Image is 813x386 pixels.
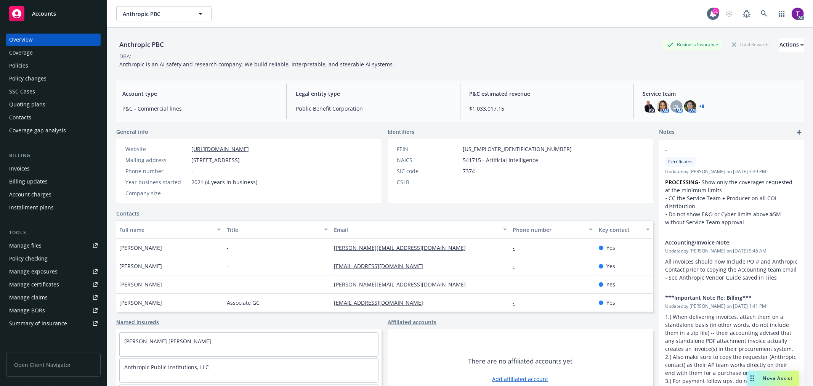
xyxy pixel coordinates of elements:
span: Yes [606,299,615,307]
div: Year business started [125,178,188,186]
span: Legal entity type [296,90,451,98]
a: Manage exposures [6,265,101,278]
div: Email [334,226,498,234]
span: [US_EMPLOYER_IDENTIFICATION_NUMBER] [463,145,572,153]
a: Coverage [6,47,101,59]
a: Search [757,6,772,21]
a: Policy changes [6,72,101,85]
a: Add affiliated account [492,375,548,383]
div: Business Insurance [663,40,722,49]
span: P&C - Commercial lines [122,105,277,113]
span: P&C estimated revenue [470,90,624,98]
a: Named insureds [116,318,159,326]
span: - [191,189,193,197]
a: [EMAIL_ADDRESS][DOMAIN_NAME] [334,262,429,270]
a: - [513,299,521,306]
span: - [227,280,229,288]
div: Billing updates [9,175,48,188]
div: DBA: - [119,52,133,60]
div: Manage files [9,240,42,252]
span: - [227,244,229,252]
div: Company size [125,189,188,197]
div: Billing [6,152,101,159]
span: Yes [606,244,615,252]
div: Total Rewards [728,40,773,49]
a: Account charges [6,188,101,201]
span: Updated by [PERSON_NAME] on [DATE] 1:41 PM [665,303,798,310]
span: Anthropic is an AI safety and research company. We build reliable, interpretable, and steerable A... [119,61,394,68]
div: Key contact [599,226,641,234]
a: - [513,281,521,288]
span: - [665,146,778,154]
span: [PERSON_NAME] [119,262,162,270]
div: Phone number [125,167,188,175]
a: Overview [6,34,101,46]
span: Public Benefit Corporation [296,105,451,113]
img: photo [792,8,804,20]
a: - [513,262,521,270]
button: Nova Assist [747,371,799,386]
button: Email [331,220,510,239]
a: +8 [699,104,705,109]
span: There are no affiliated accounts yet [468,357,572,366]
a: Contacts [116,209,140,217]
a: Anthropic Public Institutions, LLC [124,363,209,371]
span: Nova Assist [763,375,793,381]
div: Title [227,226,320,234]
button: Phone number [510,220,596,239]
span: General info [116,128,148,136]
span: [PERSON_NAME] [119,244,162,252]
div: Analytics hub [6,345,101,352]
div: CSLB [397,178,460,186]
span: Yes [606,262,615,270]
span: 541715 - Artificial Intelligence [463,156,538,164]
span: [STREET_ADDRESS] [191,156,240,164]
img: photo [684,100,696,113]
span: Updated by [PERSON_NAME] on [DATE] 9:46 AM [665,248,798,254]
span: Service team [643,90,798,98]
div: Installment plans [9,201,54,214]
a: Coverage gap analysis [6,124,101,137]
a: [PERSON_NAME][EMAIL_ADDRESS][DOMAIN_NAME] [334,244,472,251]
a: [URL][DOMAIN_NAME] [191,145,249,153]
span: - [191,167,193,175]
button: Anthropic PBC [116,6,212,21]
div: Summary of insurance [9,317,67,330]
div: SSC Cases [9,85,35,98]
div: Coverage [9,47,33,59]
span: Certificates [668,158,693,165]
div: Mailing address [125,156,188,164]
button: Title [224,220,331,239]
a: Contacts [6,111,101,124]
span: Accounting/Invoice Note: [665,238,778,246]
button: Full name [116,220,224,239]
span: - [227,262,229,270]
div: Full name [119,226,212,234]
div: 51 [712,8,719,14]
a: Manage files [6,240,101,252]
a: Start snowing [722,6,737,21]
a: [PERSON_NAME] [PERSON_NAME] [124,338,211,345]
span: [PERSON_NAME] [119,299,162,307]
span: - [463,178,465,186]
span: ***Important Note Re: Billing*** [665,294,778,302]
a: Switch app [774,6,789,21]
div: Coverage gap analysis [9,124,66,137]
span: Anthropic PBC [123,10,189,18]
div: Contacts [9,111,31,124]
span: Associate GC [227,299,260,307]
span: Accounts [32,11,56,17]
a: Quoting plans [6,98,101,111]
div: Account charges [9,188,51,201]
a: Installment plans [6,201,101,214]
div: Manage claims [9,291,48,304]
button: Actions [779,37,804,52]
span: Notes [659,128,675,137]
div: Website [125,145,188,153]
a: Accounts [6,3,101,24]
span: Open Client Navigator [6,353,101,377]
span: [PERSON_NAME] [119,280,162,288]
div: NAICS [397,156,460,164]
